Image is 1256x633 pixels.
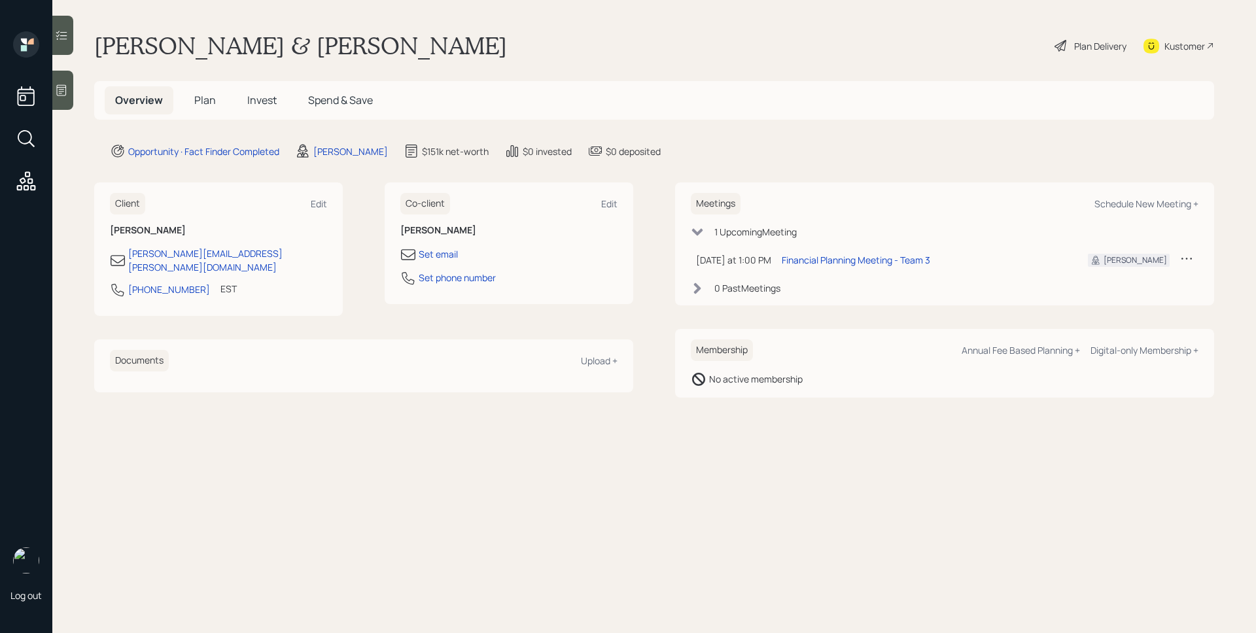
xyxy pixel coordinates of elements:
[400,225,618,236] h6: [PERSON_NAME]
[10,589,42,602] div: Log out
[714,281,780,295] div: 0 Past Meeting s
[714,225,797,239] div: 1 Upcoming Meeting
[110,350,169,371] h6: Documents
[194,93,216,107] span: Plan
[128,247,327,274] div: [PERSON_NAME][EMAIL_ADDRESS][PERSON_NAME][DOMAIN_NAME]
[128,282,210,296] div: [PHONE_NUMBER]
[308,93,373,107] span: Spend & Save
[581,354,618,367] div: Upload +
[1094,197,1198,210] div: Schedule New Meeting +
[400,193,450,214] h6: Co-client
[1074,39,1126,53] div: Plan Delivery
[709,372,803,386] div: No active membership
[110,193,145,214] h6: Client
[419,247,458,261] div: Set email
[220,282,237,296] div: EST
[1090,344,1198,356] div: Digital-only Membership +
[94,31,507,60] h1: [PERSON_NAME] & [PERSON_NAME]
[128,145,279,158] div: Opportunity · Fact Finder Completed
[419,271,496,284] div: Set phone number
[13,547,39,573] img: james-distasi-headshot.png
[523,145,572,158] div: $0 invested
[691,193,741,214] h6: Meetings
[1104,254,1167,266] div: [PERSON_NAME]
[782,253,930,267] div: Financial Planning Meeting - Team 3
[962,344,1080,356] div: Annual Fee Based Planning +
[696,253,771,267] div: [DATE] at 1:00 PM
[1164,39,1205,53] div: Kustomer
[313,145,388,158] div: [PERSON_NAME]
[311,197,327,210] div: Edit
[115,93,163,107] span: Overview
[691,339,753,361] h6: Membership
[247,93,277,107] span: Invest
[601,197,618,210] div: Edit
[110,225,327,236] h6: [PERSON_NAME]
[606,145,661,158] div: $0 deposited
[422,145,489,158] div: $151k net-worth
